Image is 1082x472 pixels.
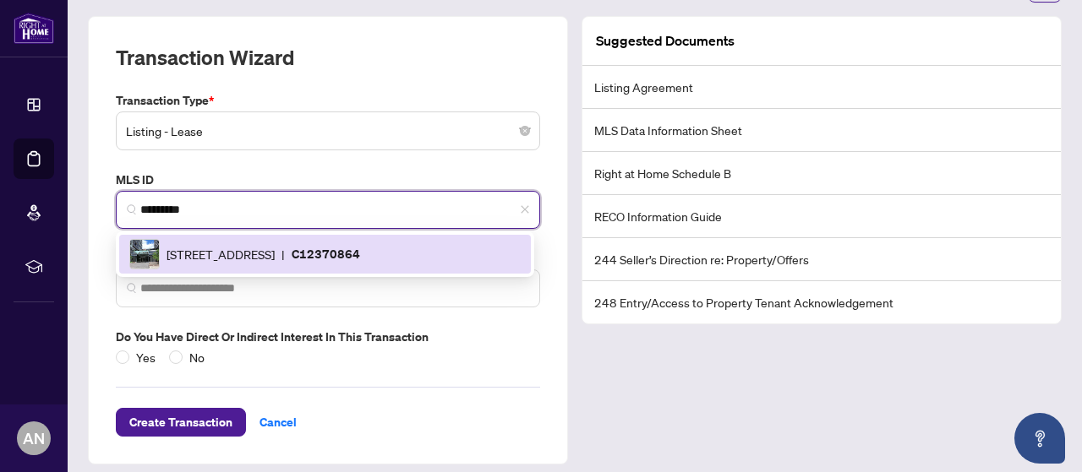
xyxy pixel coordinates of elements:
[116,171,540,189] label: MLS ID
[582,281,1061,323] li: 248 Entry/Access to Property Tenant Acknowledgement
[246,408,310,437] button: Cancel
[116,44,294,71] h2: Transaction Wizard
[126,115,530,147] span: Listing - Lease
[281,245,285,263] span: |
[130,240,159,269] img: IMG-C12370864_1.jpg
[116,91,540,110] label: Transaction Type
[14,13,54,44] img: logo
[116,408,246,437] button: Create Transaction
[596,30,735,52] article: Suggested Documents
[582,109,1061,152] li: MLS Data Information Sheet
[582,66,1061,109] li: Listing Agreement
[127,204,137,214] img: search_icon
[582,195,1061,238] li: RECO Information Guide
[23,426,45,450] span: AN
[520,204,530,214] span: close
[129,348,162,366] span: Yes
[582,152,1061,195] li: Right at Home Schedule B
[520,126,530,136] span: close-circle
[183,348,211,366] span: No
[260,409,297,436] span: Cancel
[116,328,540,346] label: Do you have direct or indirect interest in this transaction
[129,409,232,436] span: Create Transaction
[292,244,360,263] p: C12370864
[127,283,137,293] img: search_icon
[167,245,275,263] span: [STREET_ADDRESS]
[582,238,1061,281] li: 244 Seller’s Direction re: Property/Offers
[1014,413,1065,464] button: Open asap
